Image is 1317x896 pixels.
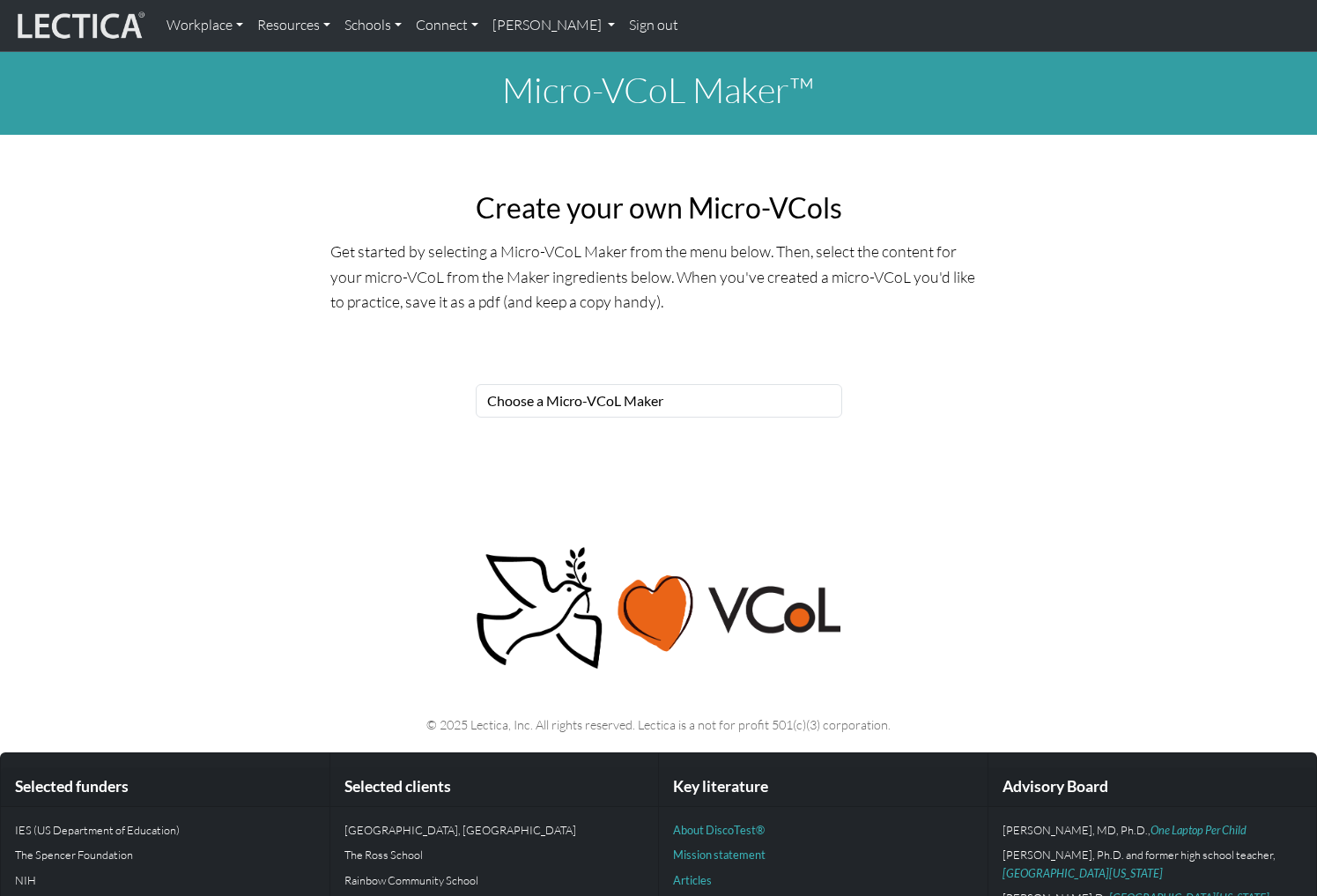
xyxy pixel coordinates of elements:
div: Key literature [659,767,988,807]
a: Mission statement [673,848,766,862]
a: Connect [409,7,485,44]
p: © 2025 Lectica, Inc. All rights reserved. Lectica is a not for profit 501(c)(3) corporation. [88,715,1230,735]
div: Selected clients [330,767,659,807]
p: NIH [15,871,315,889]
a: Articles [673,873,712,887]
a: [PERSON_NAME] [485,7,622,44]
p: Get started by selecting a Micro-VCoL Maker from the menu below. Then, select the content for you... [330,239,988,313]
div: Selected funders [1,767,329,807]
div: Advisory Board [988,767,1317,807]
p: The Ross School [344,846,645,863]
img: lecticalive [13,9,145,42]
p: The Spencer Foundation [15,846,315,863]
a: Workplace [159,7,250,44]
a: Schools [337,7,409,44]
a: Resources [250,7,337,44]
p: IES (US Department of Education) [15,821,315,839]
a: About DiscoTest® [673,823,765,837]
a: Sign out [622,7,685,44]
p: Rainbow Community School [344,871,645,889]
h2: Create your own Micro-VCols [330,191,988,225]
p: [PERSON_NAME], MD, Ph.D., [1003,821,1303,839]
a: [GEOGRAPHIC_DATA][US_STATE] [1003,866,1163,880]
p: [GEOGRAPHIC_DATA], [GEOGRAPHIC_DATA] [344,821,645,839]
img: Peace, love, VCoL [470,544,847,672]
a: One Laptop Per Child [1151,823,1247,837]
p: [PERSON_NAME], Ph.D. and former high school teacher, [1003,846,1303,882]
